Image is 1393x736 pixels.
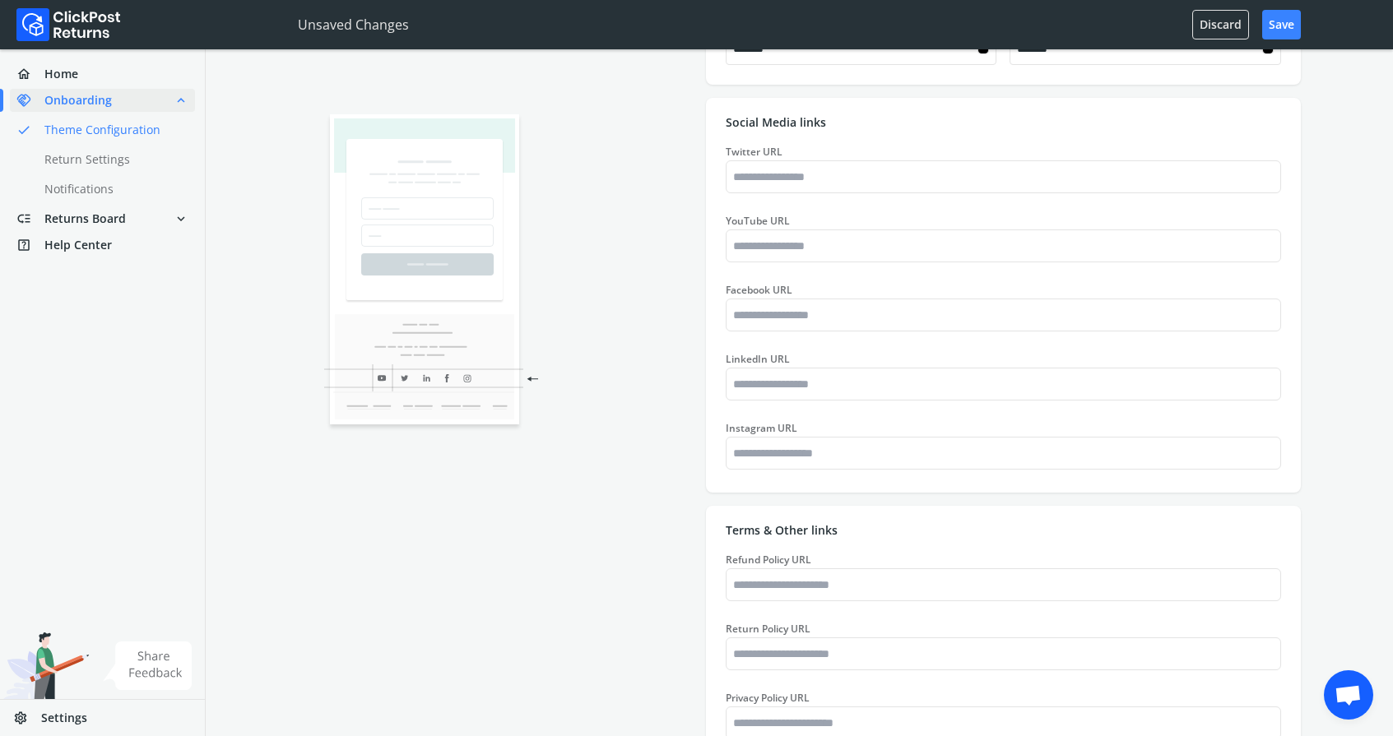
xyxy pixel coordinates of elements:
[13,706,41,729] span: settings
[726,691,810,705] label: Privacy Policy URL
[16,118,31,141] span: done
[726,522,1281,539] p: Terms & Other links
[1262,10,1301,39] button: Save
[16,8,121,41] img: Logo
[726,114,1281,131] p: Social Media links
[726,214,790,228] label: YouTube URL
[726,622,810,636] label: Return Policy URL
[726,421,797,435] label: Instagram URL
[16,89,44,112] span: handshake
[10,178,215,201] a: Notifications
[726,145,782,159] label: Twitter URL
[174,89,188,112] span: expand_less
[10,118,215,141] a: doneTheme Configuration
[16,234,44,257] span: help_center
[16,207,44,230] span: low_priority
[44,66,78,82] span: Home
[726,283,792,297] label: Facebook URL
[726,352,790,366] label: LinkedIn URL
[44,92,112,109] span: Onboarding
[44,211,126,227] span: Returns Board
[10,62,195,86] a: homeHome
[10,148,215,171] a: Return Settings
[41,710,87,726] span: Settings
[298,15,409,35] p: Unsaved Changes
[16,62,44,86] span: home
[174,207,188,230] span: expand_more
[1324,670,1373,720] a: Open chat
[726,553,811,567] label: Refund Policy URL
[1192,10,1249,39] button: Discard
[10,234,195,257] a: help_centerHelp Center
[44,237,112,253] span: Help Center
[103,641,193,690] img: share feedback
